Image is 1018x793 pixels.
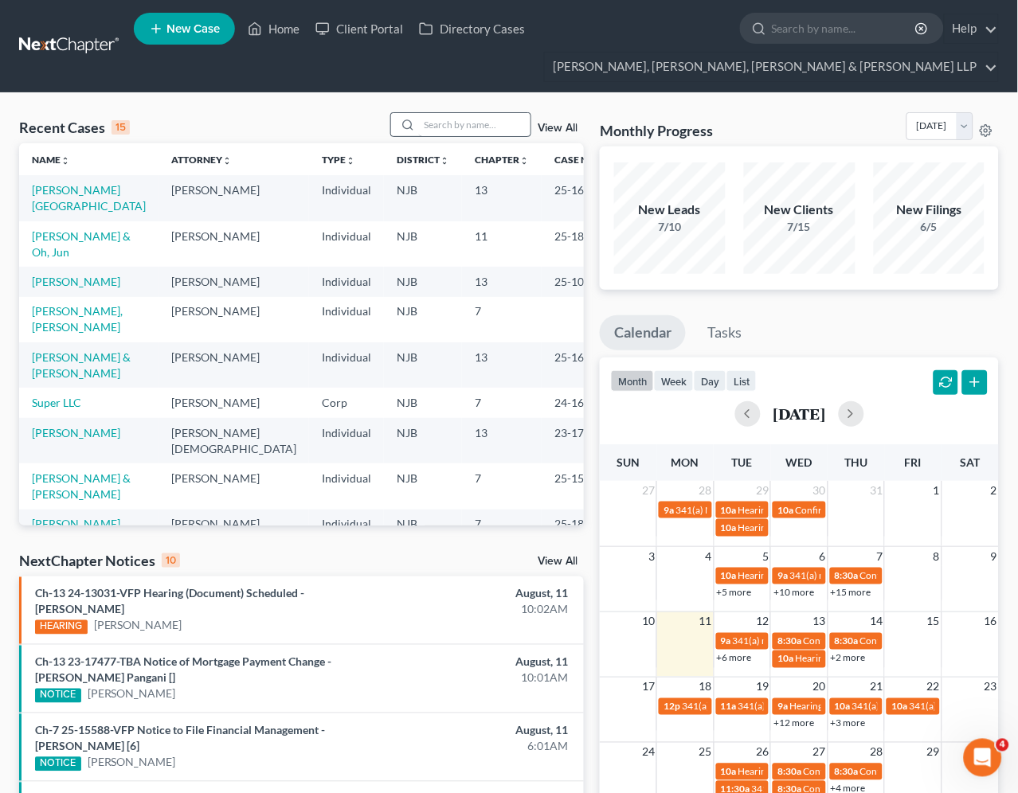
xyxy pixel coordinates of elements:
[961,455,981,469] span: Sat
[717,652,752,664] a: +6 more
[32,275,120,288] a: [PERSON_NAME]
[309,342,384,388] td: Individual
[545,53,998,81] a: [PERSON_NAME], [PERSON_NAME], [PERSON_NAME] & [PERSON_NAME] LLP
[647,547,656,566] span: 3
[773,405,826,422] h2: [DATE]
[384,267,462,296] td: NJB
[542,221,618,267] td: 25-18099
[384,418,462,463] td: NJB
[159,175,309,221] td: [PERSON_NAME]
[94,618,182,634] a: [PERSON_NAME]
[891,701,907,713] span: 10a
[738,522,863,533] span: Hearing for [PERSON_NAME]
[401,654,568,670] div: August, 11
[905,455,922,469] span: Fri
[88,686,176,702] a: [PERSON_NAME]
[698,743,714,762] span: 25
[542,342,618,388] td: 25-16006
[773,717,814,729] a: +12 more
[401,739,568,755] div: 6:01AM
[32,471,131,501] a: [PERSON_NAME] & [PERSON_NAME]
[803,635,984,647] span: Confirmation hearing for [PERSON_NAME]
[989,547,999,566] span: 9
[322,154,355,166] a: Typeunfold_more
[786,455,812,469] span: Wed
[818,547,828,566] span: 6
[35,757,81,772] div: NOTICE
[309,221,384,267] td: Individual
[19,551,180,570] div: NextChapter Notices
[640,743,656,762] span: 24
[754,678,770,697] span: 19
[926,743,942,762] span: 29
[384,221,462,267] td: NJB
[35,655,331,685] a: Ch-13 23-17477-TBA Notice of Mortgage Payment Change - [PERSON_NAME] Pangani []
[831,717,866,729] a: +3 more
[159,510,309,539] td: [PERSON_NAME]
[812,612,828,631] span: 13
[868,481,884,500] span: 31
[166,23,220,35] span: New Case
[795,504,976,516] span: Confirmation hearing for [PERSON_NAME]
[777,570,788,582] span: 9a
[462,297,542,342] td: 7
[32,517,120,530] a: [PERSON_NAME]
[754,612,770,631] span: 12
[772,14,918,43] input: Search by name...
[926,612,942,631] span: 15
[694,370,726,392] button: day
[777,701,788,713] span: 9a
[738,504,863,516] span: Hearing for [PERSON_NAME]
[542,175,618,221] td: 25-16000
[462,463,542,509] td: 7
[868,743,884,762] span: 28
[983,612,999,631] span: 16
[721,766,737,778] span: 10a
[600,315,686,350] a: Calendar
[777,504,793,516] span: 10a
[845,455,868,469] span: Thu
[738,701,892,713] span: 341(a) meeting for [PERSON_NAME]
[875,547,884,566] span: 7
[384,510,462,539] td: NJB
[159,267,309,296] td: [PERSON_NAME]
[868,612,884,631] span: 14
[159,418,309,463] td: [PERSON_NAME][DEMOGRAPHIC_DATA]
[159,463,309,509] td: [PERSON_NAME]
[32,183,146,213] a: [PERSON_NAME][GEOGRAPHIC_DATA]
[159,388,309,417] td: [PERSON_NAME]
[222,156,232,166] i: unfold_more
[654,370,694,392] button: week
[868,678,884,697] span: 21
[542,418,618,463] td: 23-17477
[171,154,232,166] a: Attorneyunfold_more
[874,219,985,235] div: 6/5
[611,370,654,392] button: month
[462,342,542,388] td: 13
[411,14,533,43] a: Directory Cases
[542,510,618,539] td: 25-18376
[812,678,828,697] span: 20
[777,653,793,665] span: 10a
[744,201,856,219] div: New Clients
[926,678,942,697] span: 22
[932,547,942,566] span: 8
[721,635,731,647] span: 9a
[462,221,542,267] td: 11
[309,267,384,296] td: Individual
[640,612,656,631] span: 10
[964,739,1002,777] iframe: Intercom live chat
[32,396,81,409] a: Super LLC
[777,766,801,778] span: 8:30a
[162,553,180,568] div: 10
[542,267,618,296] td: 25-10532
[309,463,384,509] td: Individual
[773,587,814,599] a: +10 more
[704,547,714,566] span: 4
[309,388,384,417] td: Corp
[462,175,542,221] td: 13
[733,635,887,647] span: 341(a) meeting for [PERSON_NAME]
[519,156,529,166] i: unfold_more
[159,221,309,267] td: [PERSON_NAME]
[777,635,801,647] span: 8:30a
